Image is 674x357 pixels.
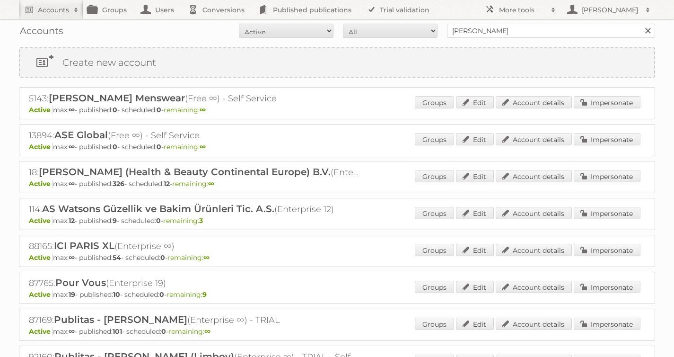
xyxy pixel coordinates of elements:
a: Impersonate [574,318,640,330]
span: Active [29,290,53,299]
h2: [PERSON_NAME] [579,5,641,15]
strong: 0 [113,143,117,151]
h2: 13894: (Free ∞) - Self Service [29,129,360,142]
p: max: - published: - scheduled: - [29,290,645,299]
span: remaining: [164,106,206,114]
strong: 12 [164,179,170,188]
span: remaining: [167,253,210,262]
a: Create new account [20,48,654,77]
strong: 0 [160,253,165,262]
h2: 114: (Enterprise 12) [29,203,360,215]
strong: ∞ [69,179,75,188]
strong: 54 [113,253,121,262]
span: Active [29,179,53,188]
a: Edit [456,281,494,293]
strong: ∞ [208,179,214,188]
span: Publitas - [PERSON_NAME] [54,314,187,325]
strong: 0 [161,327,166,336]
p: max: - published: - scheduled: - [29,327,645,336]
a: Edit [456,318,494,330]
span: Pour Vous [55,277,106,288]
strong: ∞ [69,106,75,114]
a: Edit [456,207,494,219]
strong: ∞ [69,143,75,151]
a: Impersonate [574,244,640,256]
strong: ∞ [69,327,75,336]
h2: 87765: (Enterprise 19) [29,277,360,289]
a: Edit [456,170,494,182]
a: Account details [496,244,572,256]
a: Edit [456,133,494,145]
strong: 101 [113,327,122,336]
strong: ∞ [200,143,206,151]
h2: 87169: (Enterprise ∞) - TRIAL [29,314,360,326]
a: Impersonate [574,281,640,293]
p: max: - published: - scheduled: - [29,253,645,262]
a: Groups [415,244,454,256]
strong: 326 [113,179,124,188]
strong: 10 [113,290,120,299]
span: remaining: [166,290,207,299]
span: [PERSON_NAME] (Health & Beauty Continental Europe) B.V. [39,166,331,178]
span: remaining: [163,216,203,225]
span: Active [29,327,53,336]
h2: 5143: (Free ∞) - Self Service [29,92,360,105]
a: Groups [415,281,454,293]
span: Active [29,106,53,114]
p: max: - published: - scheduled: - [29,179,645,188]
a: Impersonate [574,207,640,219]
strong: 0 [159,290,164,299]
a: Impersonate [574,96,640,108]
span: remaining: [168,327,210,336]
h2: 18: (Enterprise ∞) [29,166,360,178]
strong: 3 [199,216,203,225]
a: Account details [496,133,572,145]
h2: More tools [499,5,546,15]
span: remaining: [172,179,214,188]
a: Account details [496,207,572,219]
strong: ∞ [200,106,206,114]
span: Active [29,253,53,262]
a: Account details [496,170,572,182]
strong: 0 [157,143,161,151]
strong: 0 [113,106,117,114]
p: max: - published: - scheduled: - [29,216,645,225]
a: Account details [496,318,572,330]
strong: ∞ [203,253,210,262]
span: ICI PARIS XL [54,240,114,251]
a: Groups [415,207,454,219]
h2: Accounts [38,5,69,15]
strong: ∞ [69,253,75,262]
p: max: - published: - scheduled: - [29,106,645,114]
h2: 88165: (Enterprise ∞) [29,240,360,252]
a: Impersonate [574,133,640,145]
strong: 19 [69,290,75,299]
a: Groups [415,318,454,330]
a: Edit [456,96,494,108]
a: Account details [496,96,572,108]
strong: 9 [202,290,207,299]
span: AS Watsons Güzellik ve Bakim Ürünleri Tic. A.S. [42,203,274,214]
span: [PERSON_NAME] Menswear [49,92,185,104]
a: Account details [496,281,572,293]
a: Groups [415,96,454,108]
span: remaining: [164,143,206,151]
strong: 12 [69,216,75,225]
strong: ∞ [204,327,210,336]
span: Active [29,143,53,151]
strong: 9 [113,216,117,225]
a: Groups [415,133,454,145]
p: max: - published: - scheduled: - [29,143,645,151]
strong: 0 [157,106,161,114]
strong: 0 [156,216,161,225]
a: Edit [456,244,494,256]
span: ASE Global [54,129,108,141]
span: Active [29,216,53,225]
a: Impersonate [574,170,640,182]
a: Groups [415,170,454,182]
